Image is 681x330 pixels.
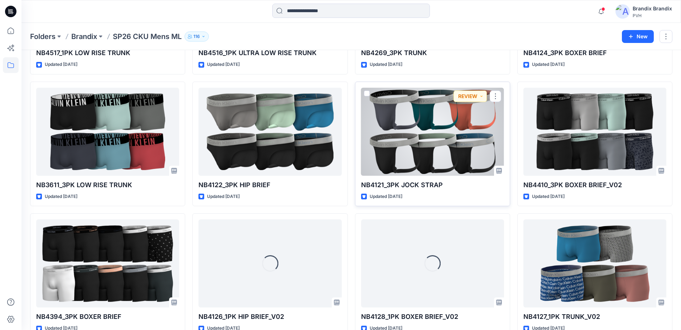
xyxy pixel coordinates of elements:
p: NB4128_1PK BOXER BRIEF_V02 [361,312,504,322]
p: Updated [DATE] [370,61,402,68]
p: SP26 CKU Mens ML [113,31,182,42]
a: Brandix [71,31,97,42]
p: 116 [193,33,200,40]
p: NB4126_1PK HIP BRIEF_V02 [198,312,341,322]
p: Updated [DATE] [532,193,565,200]
button: 116 [184,31,209,42]
a: NB4394_3PK BOXER BRIEF [36,219,179,307]
p: Updated [DATE] [532,61,565,68]
a: NB4121_3PK JOCK STRAP [361,88,504,176]
a: Folders [30,31,56,42]
p: Updated [DATE] [45,61,77,68]
a: NB4127_1PK TRUNK_V02 [523,219,666,307]
p: NB4269_3PK TRUNK [361,48,504,58]
p: Updated [DATE] [207,61,240,68]
p: NB4121_3PK JOCK STRAP [361,180,504,190]
p: NB4394_3PK BOXER BRIEF [36,312,179,322]
p: Updated [DATE] [45,193,77,200]
a: NB4410_3PK BOXER BRIEF_V02 [523,88,666,176]
p: NB4410_3PK BOXER BRIEF_V02 [523,180,666,190]
p: NB4127_1PK TRUNK_V02 [523,312,666,322]
p: Updated [DATE] [207,193,240,200]
p: NB4122_3PK HIP BRIEF [198,180,341,190]
button: New [622,30,654,43]
a: NB3611_3PK LOW RISE TRUNK [36,88,179,176]
a: NB4122_3PK HIP BRIEF [198,88,341,176]
div: Brandix Brandix [633,4,672,13]
p: NB4516_1PK ULTRA LOW RISE TRUNK [198,48,341,58]
p: NB4517_1PK LOW RISE TRUNK [36,48,179,58]
div: PVH [633,13,672,18]
p: NB3611_3PK LOW RISE TRUNK [36,180,179,190]
p: Updated [DATE] [370,193,402,200]
img: avatar [615,4,630,19]
p: NB4124_3PK BOXER BRIEF [523,48,666,58]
